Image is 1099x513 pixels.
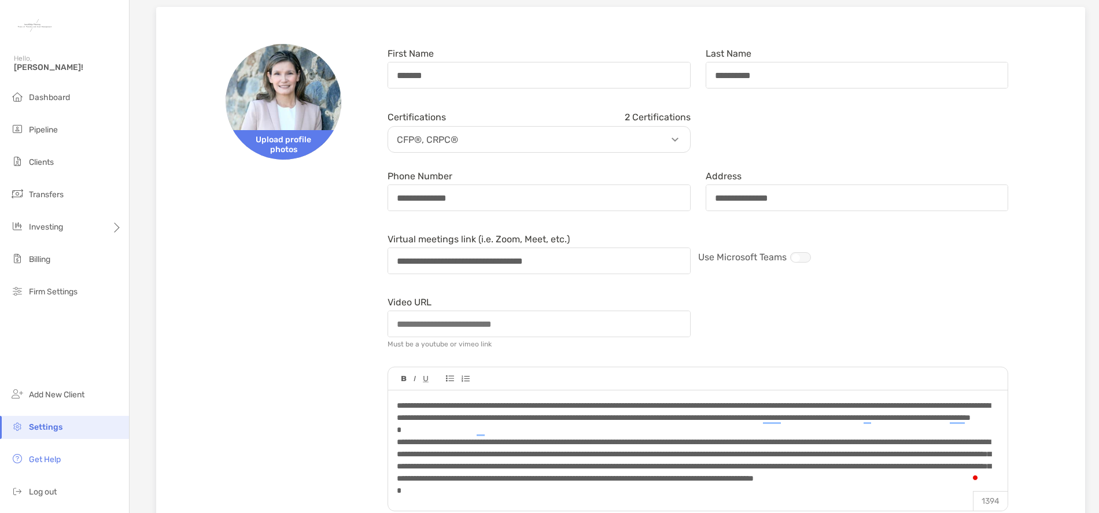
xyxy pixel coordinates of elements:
[29,287,78,297] span: Firm Settings
[29,390,84,400] span: Add New Client
[29,222,63,232] span: Investing
[10,452,24,466] img: get-help icon
[973,491,1008,511] p: 1394
[10,484,24,498] img: logout icon
[10,387,24,401] img: add_new_client icon
[10,122,24,136] img: pipeline icon
[29,254,50,264] span: Billing
[401,376,407,382] img: Editor control icon
[388,390,1008,499] div: To enrich screen reader interactions, please activate Accessibility in Grammarly extension settings
[10,187,24,201] img: transfers icon
[388,171,452,181] label: Phone Number
[414,376,416,382] img: Editor control icon
[29,93,70,102] span: Dashboard
[10,284,24,298] img: firm-settings icon
[14,5,56,46] img: Zoe Logo
[29,487,57,497] span: Log out
[14,62,122,72] span: [PERSON_NAME]!
[706,49,751,58] label: Last Name
[29,157,54,167] span: Clients
[10,219,24,233] img: investing icon
[226,44,341,160] img: Avatar
[625,112,691,123] span: 2 Certifications
[29,455,61,464] span: Get Help
[388,297,432,307] label: Video URL
[388,49,434,58] label: First Name
[388,340,492,348] div: Must be a youtube or vimeo link
[29,422,62,432] span: Settings
[698,252,787,263] span: Use Microsoft Teams
[10,419,24,433] img: settings icon
[423,376,429,382] img: Editor control icon
[29,125,58,135] span: Pipeline
[388,234,570,244] label: Virtual meetings link (i.e. Zoom, Meet, etc.)
[10,154,24,168] img: clients icon
[461,375,470,382] img: Editor control icon
[388,112,691,123] div: Certifications
[391,132,693,147] p: CFP®, CRPC®
[10,90,24,104] img: dashboard icon
[446,375,454,382] img: Editor control icon
[10,252,24,265] img: billing icon
[226,130,341,160] span: Upload profile photos
[706,171,742,181] label: Address
[29,190,64,200] span: Transfers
